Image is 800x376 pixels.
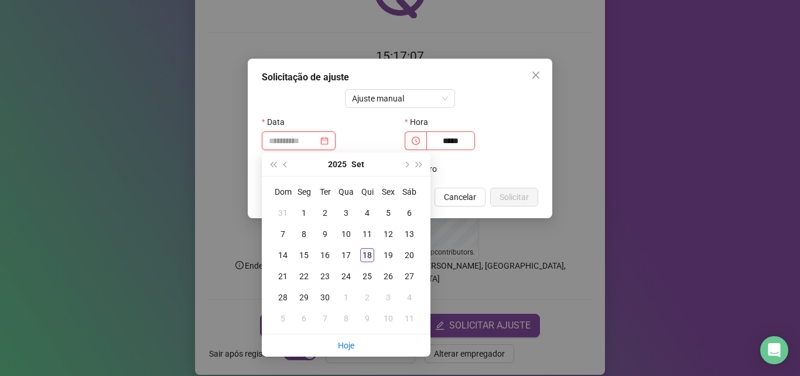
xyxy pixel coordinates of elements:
[399,266,420,287] td: 2025-09-27
[338,341,354,350] a: Hoje
[314,308,336,329] td: 2025-10-07
[531,70,541,80] span: close
[297,269,311,283] div: 22
[412,137,420,145] span: clock-circle
[378,245,399,266] td: 2025-09-19
[435,188,486,206] button: Cancelar
[336,245,357,266] td: 2025-09-17
[357,223,378,245] td: 2025-09-11
[293,181,314,202] th: Seg
[399,181,420,202] th: Sáb
[381,248,395,262] div: 19
[272,202,293,223] td: 2025-08-31
[336,181,357,202] th: Qua
[339,227,353,241] div: 10
[357,202,378,223] td: 2025-09-04
[276,311,290,326] div: 5
[318,206,332,220] div: 2
[262,113,292,131] label: Data
[527,66,545,84] button: Close
[336,266,357,287] td: 2025-09-24
[293,202,314,223] td: 2025-09-01
[314,245,336,266] td: 2025-09-16
[402,290,416,304] div: 4
[357,287,378,308] td: 2025-10-02
[293,308,314,329] td: 2025-10-06
[381,206,395,220] div: 5
[357,266,378,287] td: 2025-09-25
[272,223,293,245] td: 2025-09-07
[378,287,399,308] td: 2025-10-03
[381,227,395,241] div: 12
[318,269,332,283] div: 23
[357,245,378,266] td: 2025-09-18
[378,266,399,287] td: 2025-09-26
[314,202,336,223] td: 2025-09-02
[328,153,347,176] button: year panel
[266,153,279,176] button: super-prev-year
[399,308,420,329] td: 2025-10-11
[314,223,336,245] td: 2025-09-09
[378,181,399,202] th: Sex
[339,206,353,220] div: 3
[381,269,395,283] div: 26
[402,311,416,326] div: 11
[336,308,357,329] td: 2025-10-08
[297,290,311,304] div: 29
[339,269,353,283] div: 24
[318,311,332,326] div: 7
[314,266,336,287] td: 2025-09-23
[336,223,357,245] td: 2025-09-10
[276,290,290,304] div: 28
[351,153,364,176] button: month panel
[339,248,353,262] div: 17
[293,266,314,287] td: 2025-09-22
[381,311,395,326] div: 10
[352,90,449,107] span: Ajuste manual
[360,311,374,326] div: 9
[399,202,420,223] td: 2025-09-06
[357,181,378,202] th: Qui
[399,245,420,266] td: 2025-09-20
[760,336,788,364] div: Open Intercom Messenger
[490,188,538,206] button: Solicitar
[336,287,357,308] td: 2025-10-01
[293,245,314,266] td: 2025-09-15
[272,266,293,287] td: 2025-09-21
[297,206,311,220] div: 1
[378,308,399,329] td: 2025-10-10
[318,290,332,304] div: 30
[272,181,293,202] th: Dom
[279,153,292,176] button: prev-year
[360,248,374,262] div: 18
[360,269,374,283] div: 25
[262,70,538,84] div: Solicitação de ajuste
[444,191,476,204] span: Cancelar
[339,290,353,304] div: 1
[402,269,416,283] div: 27
[339,311,353,326] div: 8
[272,245,293,266] td: 2025-09-14
[399,287,420,308] td: 2025-10-04
[318,227,332,241] div: 9
[399,223,420,245] td: 2025-09-13
[297,311,311,326] div: 6
[276,248,290,262] div: 14
[378,223,399,245] td: 2025-09-12
[336,202,357,223] td: 2025-09-03
[402,248,416,262] div: 20
[276,206,290,220] div: 31
[360,290,374,304] div: 2
[276,269,290,283] div: 21
[318,248,332,262] div: 16
[297,227,311,241] div: 8
[378,202,399,223] td: 2025-09-05
[297,248,311,262] div: 15
[314,287,336,308] td: 2025-09-30
[272,308,293,329] td: 2025-10-05
[402,227,416,241] div: 13
[357,308,378,329] td: 2025-10-09
[413,153,426,176] button: super-next-year
[276,227,290,241] div: 7
[293,287,314,308] td: 2025-09-29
